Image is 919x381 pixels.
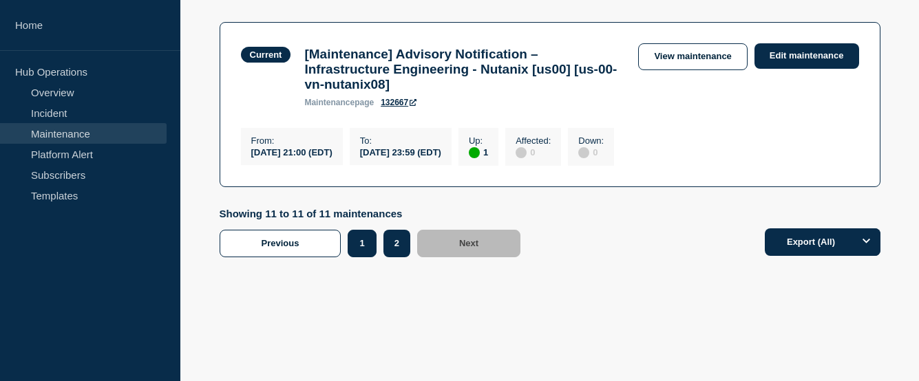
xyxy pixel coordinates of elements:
[304,98,374,107] p: page
[516,135,551,146] p: Affected :
[348,230,376,257] button: 1
[516,146,551,158] div: 0
[383,230,410,257] button: 2
[360,146,441,157] div: [DATE] 23:59 (EDT)
[469,146,488,158] div: 1
[381,98,416,107] a: 132667
[250,50,282,60] div: Current
[578,147,589,158] div: disabled
[417,230,520,257] button: Next
[262,238,299,248] span: Previous
[765,228,880,256] button: Export (All)
[459,238,478,248] span: Next
[469,135,488,146] p: Up :
[304,98,355,107] span: maintenance
[516,147,527,158] div: disabled
[578,146,604,158] div: 0
[578,135,604,146] p: Down :
[469,147,480,158] div: up
[638,43,747,70] a: View maintenance
[251,146,332,157] div: [DATE] 21:00 (EDT)
[220,208,528,219] p: Showing 11 to 11 of 11 maintenances
[360,135,441,146] p: To :
[853,228,880,256] button: Options
[304,47,624,92] h3: [Maintenance] Advisory Notification – Infrastructure Engineering - Nutanix [us00] [us-00-vn-nutan...
[754,43,859,69] a: Edit maintenance
[220,230,341,257] button: Previous
[251,135,332,146] p: From :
